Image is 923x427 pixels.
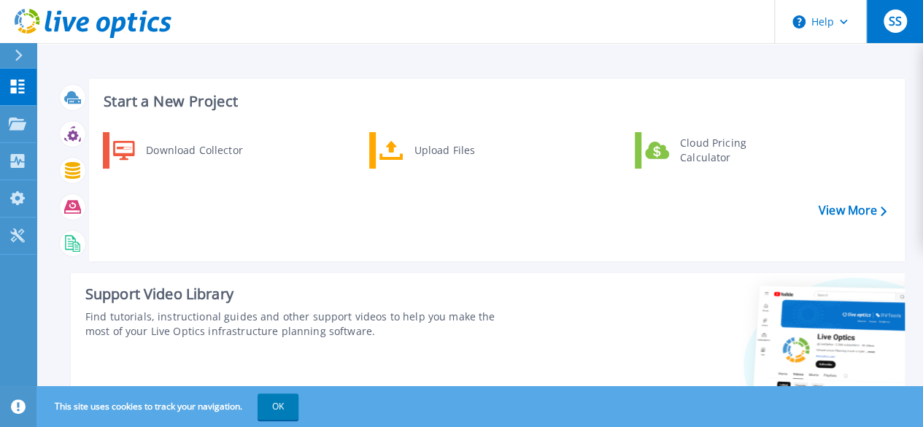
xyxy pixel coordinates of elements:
div: Cloud Pricing Calculator [673,136,781,165]
span: SS [888,15,901,27]
div: Find tutorials, instructional guides and other support videos to help you make the most of your L... [85,309,519,339]
a: Download Collector [103,132,252,169]
h3: Start a New Project [104,93,886,109]
span: This site uses cookies to track your navigation. [40,393,298,420]
a: View More [819,204,887,218]
div: Download Collector [139,136,249,165]
a: Cloud Pricing Calculator [635,132,784,169]
div: Support Video Library [85,285,519,304]
div: Upload Files [407,136,515,165]
a: Upload Files [369,132,519,169]
button: OK [258,393,298,420]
